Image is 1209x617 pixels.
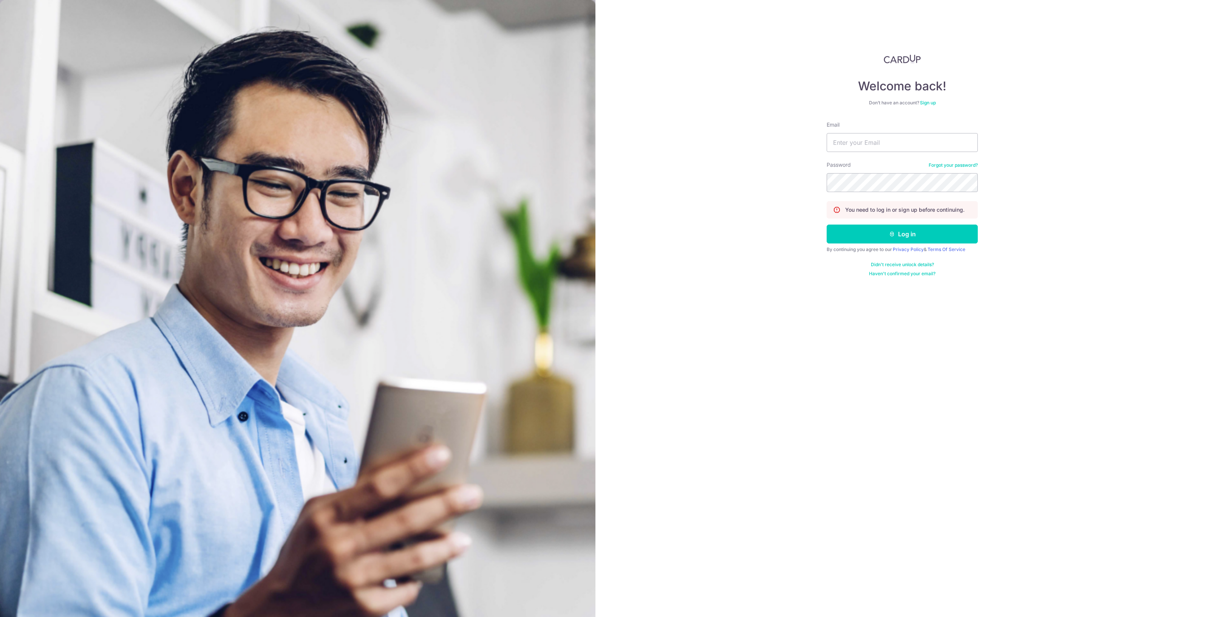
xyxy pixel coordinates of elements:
a: Sign up [920,100,936,105]
div: By continuing you agree to our & [827,246,978,253]
img: CardUp Logo [884,54,921,64]
label: Password [827,161,851,169]
a: Haven't confirmed your email? [869,271,935,277]
p: You need to log in or sign up before continuing. [845,206,965,214]
a: Didn't receive unlock details? [871,262,934,268]
a: Forgot your password? [929,162,978,168]
input: Enter your Email [827,133,978,152]
div: Don’t have an account? [827,100,978,106]
label: Email [827,121,839,129]
h4: Welcome back! [827,79,978,94]
a: Terms Of Service [928,246,965,252]
button: Log in [827,225,978,243]
a: Privacy Policy [893,246,924,252]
